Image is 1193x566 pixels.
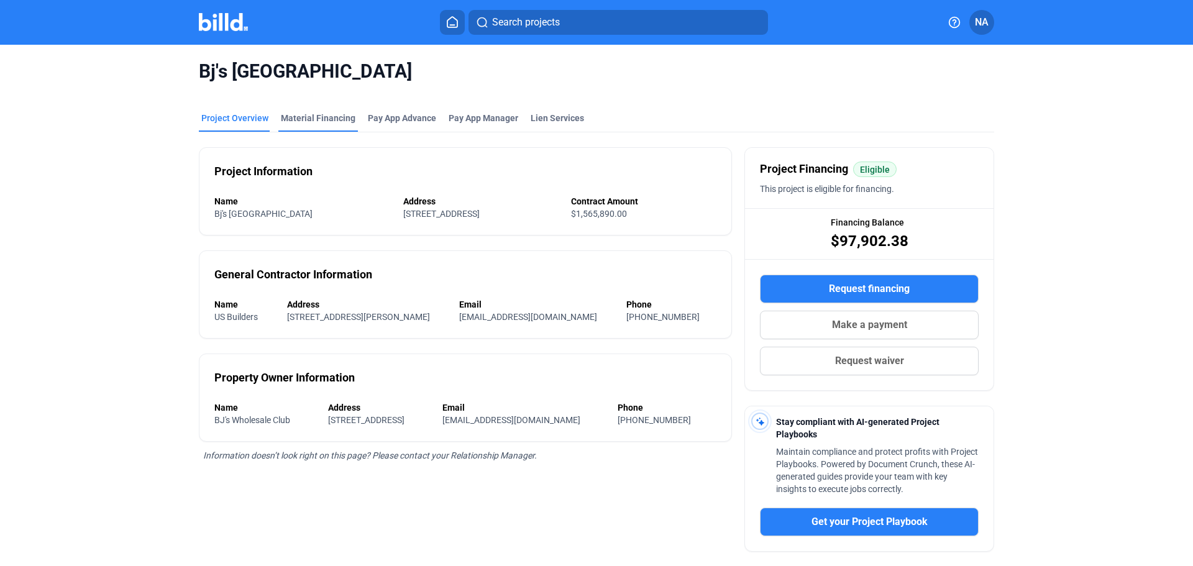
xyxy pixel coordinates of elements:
div: Pay App Advance [368,112,436,124]
span: Stay compliant with AI-generated Project Playbooks [776,417,939,439]
div: Email [442,401,606,414]
span: [PHONE_NUMBER] [626,312,700,322]
span: Request waiver [835,354,904,368]
span: [STREET_ADDRESS] [403,209,480,219]
div: General Contractor Information [214,266,372,283]
div: Address [328,401,430,414]
div: Address [403,195,558,208]
div: Phone [626,298,716,311]
div: Address [287,298,447,311]
span: $97,902.38 [831,231,908,251]
div: Project Overview [201,112,268,124]
span: Bj's [GEOGRAPHIC_DATA] [199,60,994,83]
button: NA [969,10,994,35]
span: This project is eligible for financing. [760,184,894,194]
span: [STREET_ADDRESS] [328,415,405,425]
span: Project Financing [760,160,848,178]
button: Get your Project Playbook [760,508,979,536]
div: Name [214,401,316,414]
span: US Builders [214,312,258,322]
mat-chip: Eligible [853,162,897,177]
div: Phone [618,401,716,414]
span: [PHONE_NUMBER] [618,415,691,425]
span: Maintain compliance and protect profits with Project Playbooks. Powered by Document Crunch, these... [776,447,978,494]
span: Financing Balance [831,216,904,229]
div: Name [214,298,275,311]
span: [EMAIL_ADDRESS][DOMAIN_NAME] [459,312,597,322]
span: NA [975,15,989,30]
div: Name [214,195,391,208]
button: Make a payment [760,311,979,339]
div: Material Financing [281,112,355,124]
span: [STREET_ADDRESS][PERSON_NAME] [287,312,430,322]
span: Search projects [492,15,560,30]
button: Search projects [469,10,768,35]
span: Information doesn’t look right on this page? Please contact your Relationship Manager. [203,450,537,460]
span: Make a payment [832,317,907,332]
span: [EMAIL_ADDRESS][DOMAIN_NAME] [442,415,580,425]
div: Lien Services [531,112,584,124]
span: BJ's Wholesale Club [214,415,290,425]
div: Property Owner Information [214,369,355,386]
span: Pay App Manager [449,112,518,124]
span: Bj's [GEOGRAPHIC_DATA] [214,209,313,219]
span: Get your Project Playbook [811,514,928,529]
span: Request financing [829,281,910,296]
button: Request waiver [760,347,979,375]
img: Billd Company Logo [199,13,248,31]
div: Project Information [214,163,313,180]
div: Contract Amount [571,195,716,208]
button: Request financing [760,275,979,303]
div: Email [459,298,614,311]
span: $1,565,890.00 [571,209,627,219]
